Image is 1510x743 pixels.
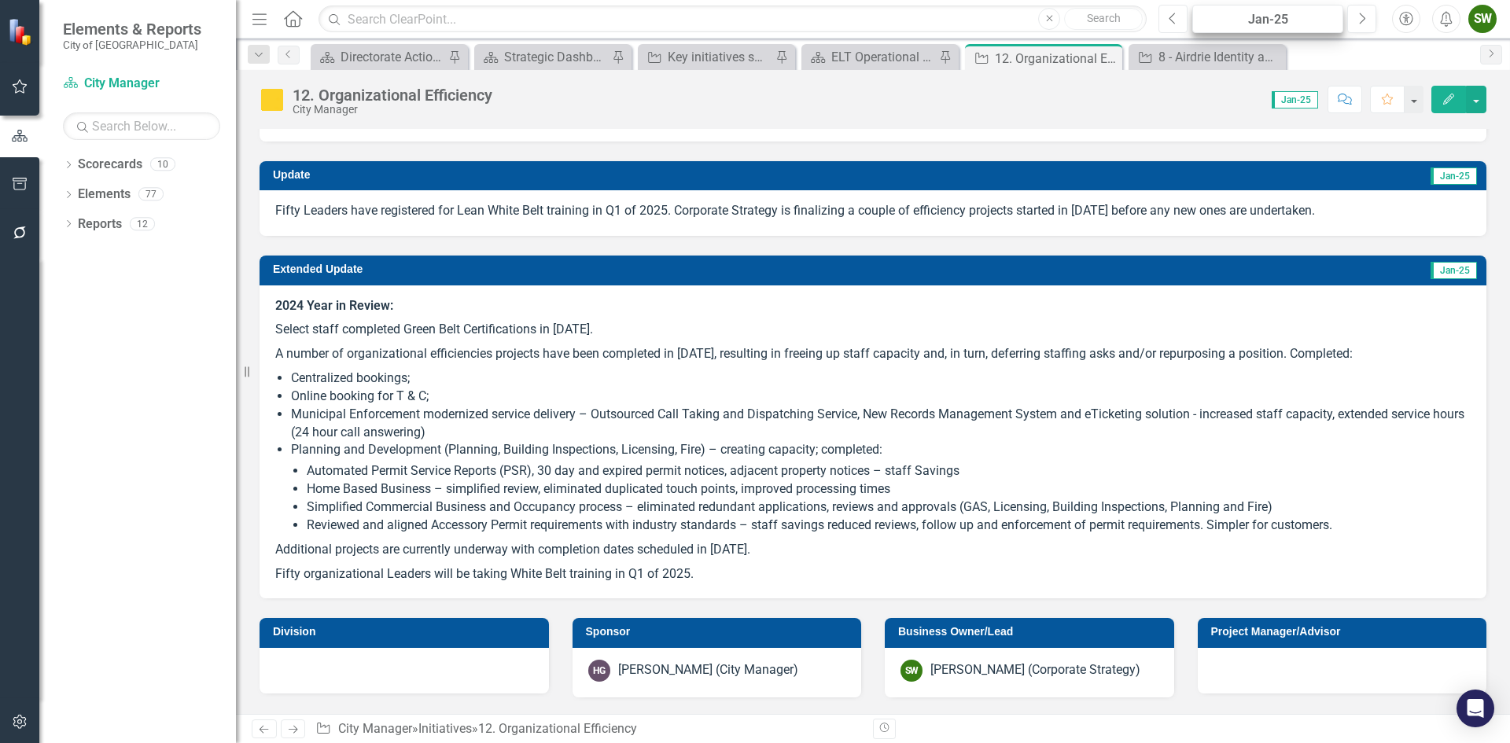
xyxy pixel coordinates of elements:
[338,721,412,736] a: City Manager
[307,462,1471,480] li: Automated Permit Service Reports (PSR), 30 day and expired permit notices, adjacent property noti...
[1457,690,1494,727] div: Open Intercom Messenger
[273,169,801,181] h3: Update
[930,661,1140,679] div: [PERSON_NAME] (Corporate Strategy)
[291,441,1471,534] li: Planning and Development (Planning, Building Inspections, Licensing, Fire) – creating capacity; c...
[319,6,1147,33] input: Search ClearPoint...
[1192,5,1343,33] button: Jan-25
[275,298,393,313] strong: 2024 Year in Review:
[275,202,1471,220] p: Fifty Leaders have registered for Lean White Belt training in Q1 of 2025. Corporate Strategy is f...
[8,17,35,45] img: ClearPoint Strategy
[315,47,444,67] a: Directorate Action Plan
[293,86,492,104] div: 12. Organizational Efficiency
[275,538,1471,562] p: Additional projects are currently underway with completion dates scheduled in [DATE].
[618,661,798,679] div: [PERSON_NAME] (City Manager)
[63,39,201,51] small: City of [GEOGRAPHIC_DATA]
[78,215,122,234] a: Reports
[1064,8,1143,30] button: Search
[805,47,935,67] a: ELT Operational Plan
[307,517,1471,535] li: Reviewed and aligned Accessory Permit requirements with industry standards – staff savings reduce...
[418,721,472,736] a: Initiatives
[1468,5,1497,33] button: SW
[307,498,1471,517] li: Simplified Commercial Business and Occupancy process – eliminated redundant applications, reviews...
[275,318,1471,342] p: Select staff completed Green Belt Certifications in [DATE].
[63,20,201,39] span: Elements & Reports
[586,626,854,638] h3: Sponsor
[291,388,1471,406] li: Online booking for T & C;
[63,75,220,93] a: City Manager
[1431,262,1477,279] span: Jan-25
[293,104,492,116] div: City Manager
[130,217,155,230] div: 12
[588,660,610,682] div: HG
[1431,167,1477,185] span: Jan-25
[291,370,1471,388] li: Centralized bookings;
[1198,10,1338,29] div: Jan-25
[275,342,1471,366] p: A number of organizational efficiencies projects have been completed in [DATE], resulting in free...
[478,47,608,67] a: Strategic Dashboard
[315,720,861,738] div: » »
[478,721,637,736] div: 12. Organizational Efficiency
[900,660,923,682] div: SW
[1087,12,1121,24] span: Search
[341,47,444,67] div: Directorate Action Plan
[273,263,1059,275] h3: Extended Update
[898,626,1166,638] h3: Business Owner/Lead
[63,112,220,140] input: Search Below...
[273,626,541,638] h3: Division
[275,562,1471,583] p: Fifty organizational Leaders will be taking White Belt training in Q1 of 2025.
[78,156,142,174] a: Scorecards
[78,186,131,204] a: Elements
[1158,47,1282,67] div: 8 - Airdrie Identity and Re-branding
[307,480,1471,498] li: Home Based Business – simplified review, eliminated duplicated touch points, improved processing ...
[1132,47,1282,67] a: 8 - Airdrie Identity and Re-branding
[150,158,175,171] div: 10
[831,47,935,67] div: ELT Operational Plan
[668,47,772,67] div: Key initiatives supporting Council's focus areas
[1211,626,1479,638] h3: Project Manager/Advisor
[504,47,608,67] div: Strategic Dashboard
[995,49,1118,68] div: 12. Organizational Efficiency
[260,87,285,112] img: Caution
[642,47,772,67] a: Key initiatives supporting Council's focus areas
[1272,91,1318,109] span: Jan-25
[138,188,164,201] div: 77
[291,406,1471,442] li: Municipal Enforcement modernized service delivery – Outsourced Call Taking and Dispatching Servic...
